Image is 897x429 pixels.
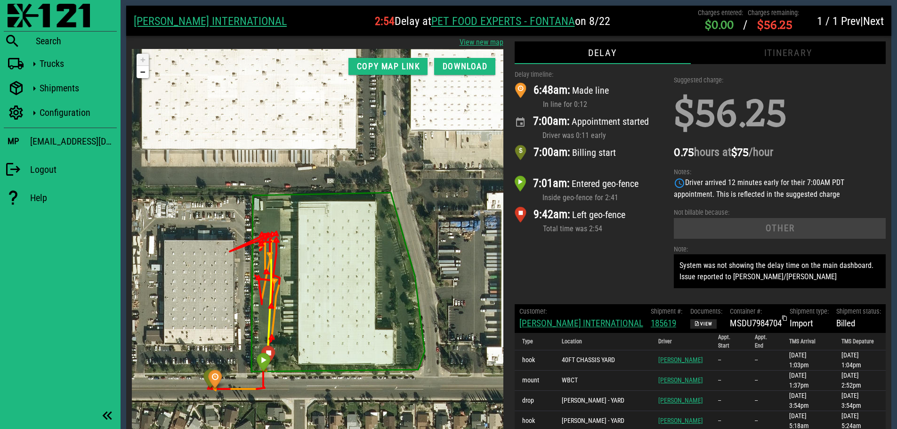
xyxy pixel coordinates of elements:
a: Zoom out [5,17,17,29]
td: mount [515,371,554,391]
a: Blackfly [4,4,117,29]
span: Copy map link [356,62,420,71]
div: Charges entered: [698,8,743,18]
button: Download [434,58,495,75]
span: Driver was 0:11 early [542,131,606,140]
td: [DATE] 1:03pm [782,350,833,371]
h3: MP [8,136,19,146]
span: View [694,321,712,327]
div: Billed [836,307,881,330]
th: Location [554,333,651,350]
span: 9:42am: [533,208,570,221]
td: hook [515,350,554,371]
p: Driver arrived 12 minutes early for their 7:00AM PDT appointment. This is reflected in the sugges... [674,177,886,200]
td: -- [711,371,747,391]
td: [DATE] 3:54pm [834,391,886,411]
img: billing_start_marker.png [515,145,533,161]
th: Type [515,333,554,350]
div: / [743,16,748,34]
div: Help [30,192,117,203]
span: Download [442,62,487,71]
div: System was not showing the delay time on the main dashboard. Issue reported to [PERSON_NAME]/[PER... [674,254,886,288]
a: [PERSON_NAME] [658,417,703,424]
span: In line for 0:12 [543,100,587,109]
div: Container #: [730,307,782,317]
span: 7:00am: [533,114,570,128]
td: -- [747,350,782,371]
span: Left geo-fence [572,209,625,220]
a: Help [4,185,117,211]
div: Shipment status: [836,307,881,317]
div: MSDU7984704 [730,317,782,331]
td: [DATE] 1:37pm [782,371,833,391]
td: [DATE] 2:52pm [834,371,886,391]
a: [PERSON_NAME] INTERNATIONAL [134,15,287,28]
div: Trucks [40,58,113,69]
span: 7:00am: [533,146,570,159]
span: 7:01am: [533,177,570,190]
td: WBCT [554,371,651,391]
img: arrival_marker.png [515,176,533,192]
span: $56.25 [748,15,792,36]
th: TMS Depature [834,333,886,350]
th: Appt. End [747,333,782,350]
td: 40FT CHASSIS YARD [554,350,651,371]
th: Driver [651,333,711,350]
td: [PERSON_NAME] - YARD [554,391,651,411]
img: 87f0f0e.png [8,4,90,27]
td: drop [515,391,554,411]
span: 0.75 [674,143,694,163]
span: Next [863,15,884,28]
div: Shipments [40,82,113,94]
div: [EMAIL_ADDRESS][DOMAIN_NAME] [30,134,117,149]
span: Billing start [572,147,616,158]
span: 2:54 [375,15,395,28]
a: Zoom in [5,5,17,17]
div: Charges remaining: [748,8,799,18]
a: [PERSON_NAME] INTERNATIONAL [519,318,643,329]
div: Suggested charge: [674,75,886,86]
h2: hours at /hour [674,144,886,162]
div: Shipment #: [651,307,682,317]
span: Inside geo-fence for 2:41 [542,193,618,202]
span: $75 [731,143,749,163]
div: Notes: [674,167,886,178]
a: [PERSON_NAME] [658,376,703,384]
span: 6:48am: [533,83,570,97]
td: -- [747,391,782,411]
span: Entered geo-fence [572,178,638,189]
h1: $56.25 [674,81,886,151]
span: $0.00 [698,18,743,33]
th: TMS Arrival [782,333,833,350]
a: View new map [460,37,503,48]
td: -- [747,371,782,391]
div: | [799,14,884,29]
div: Itinerary [690,41,886,64]
img: departure_marker.png [515,207,533,223]
div: Search [36,35,117,47]
th: Appt. Start [711,333,747,350]
img: line_marker.png [515,82,533,98]
a: [PERSON_NAME] [658,397,703,404]
div: Configuration [40,107,113,118]
td: [DATE] 1:04pm [834,350,886,371]
span: Appointment started [572,116,649,127]
h2: Delay at on 8/22 [287,14,698,29]
button: View [690,319,717,329]
div: Delay [515,41,691,64]
a: PET FOOD EXPERTS - FONTANA [431,15,575,28]
span: 1 / 1 [817,15,838,28]
td: [DATE] 3:54pm [782,391,833,411]
div: Note: [674,244,886,255]
div: Not billable because: [674,208,886,218]
button: Copy map link [348,58,428,75]
td: -- [711,391,747,411]
span: Prev [841,15,860,28]
div: Shipment type: [790,307,829,317]
div: Logout [30,164,117,175]
td: -- [711,350,747,371]
div: Documents: [690,307,722,317]
div: Import [790,307,829,330]
span: Total time was 2:54 [543,224,602,233]
div: Customer: [519,307,643,317]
